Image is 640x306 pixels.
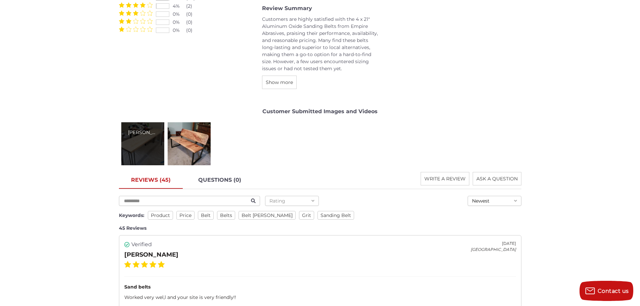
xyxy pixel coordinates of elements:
[119,10,124,16] label: 1 Star
[124,261,131,268] label: 1 Star
[580,281,633,301] button: Contact us
[265,196,319,206] button: Rating
[124,250,178,259] div: [PERSON_NAME]
[239,211,296,220] span: belt [PERSON_NAME]
[133,2,138,8] label: 3 Stars
[124,283,516,291] div: Sand belts
[119,107,521,116] div: Customer Submitted Images and Videos
[173,27,186,34] div: 0%
[269,198,285,204] span: Rating
[147,27,153,32] label: 5 Stars
[217,211,235,220] span: belts
[148,211,173,220] span: product
[133,27,138,32] label: 3 Stars
[147,10,153,16] label: 5 Stars
[141,261,148,268] label: 3 Stars
[317,211,354,220] span: sanding belt
[133,261,139,268] label: 2 Stars
[262,16,378,72] div: Customers are highly satisfied with the 4 x 21" Aluminum Oxide Sanding Belts from Empire Abrasive...
[598,288,629,294] span: Contact us
[126,2,131,8] label: 2 Stars
[119,172,183,189] a: REVIEWS (45)
[176,211,195,220] span: price
[119,225,521,232] div: 45 Reviews
[140,10,145,16] label: 4 Stars
[471,247,516,253] div: [GEOGRAPHIC_DATA]
[472,198,489,204] span: Newest
[140,2,145,8] label: 4 Stars
[140,27,145,32] label: 4 Stars
[468,196,521,206] button: Newest
[473,172,521,185] button: ASK A QUESTION
[147,18,153,24] label: 5 Stars
[262,4,378,12] div: Review Summary
[133,10,138,16] label: 3 Stars
[133,18,138,24] label: 3 Stars
[147,2,153,8] label: 5 Stars
[119,2,124,8] label: 1 Star
[173,11,186,18] div: 0%
[126,10,131,16] label: 2 Stars
[186,3,200,10] div: (2)
[186,19,200,26] div: (0)
[173,19,186,26] div: 0%
[421,172,469,185] button: WRITE A REVIEW
[186,172,253,189] a: QUESTIONS (0)
[471,241,516,247] div: [DATE]
[126,18,131,24] label: 2 Stars
[131,241,152,249] span: Verified
[424,176,466,182] span: WRITE A REVIEW
[158,261,165,268] label: 5 Stars
[124,294,236,300] span: Worked very wel,l and your site is very friendly!!
[140,18,145,24] label: 4 Stars
[119,27,124,32] label: 1 Star
[262,76,297,89] button: Show more
[186,11,200,18] div: (0)
[124,242,130,247] i: Verified user
[150,261,156,268] label: 4 Stars
[119,18,124,24] label: 1 Star
[126,27,131,32] label: 2 Stars
[266,79,293,85] span: Show more
[128,129,158,136] div: [PERSON_NAME]
[299,211,314,220] span: grit
[119,212,144,218] span: Keywords:
[173,3,186,10] div: 4%
[198,211,214,220] span: belt
[186,27,200,34] div: (0)
[476,176,518,182] span: ASK A QUESTION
